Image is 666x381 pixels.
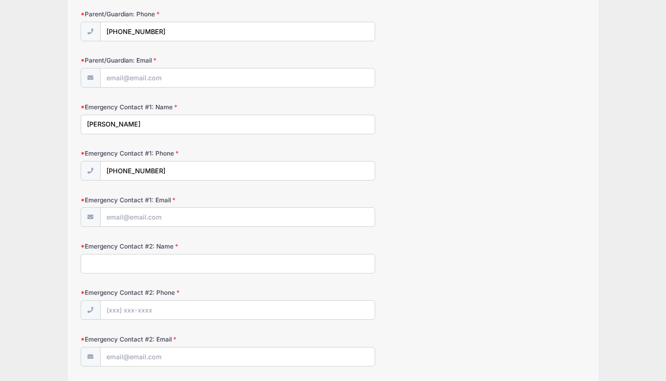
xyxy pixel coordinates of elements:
[81,195,249,205] label: Emergency Contact #1: Email
[81,149,249,158] label: Emergency Contact #1: Phone
[81,103,249,112] label: Emergency Contact #1: Name
[81,56,249,65] label: Parent/Guardian: Email
[81,335,249,344] label: Emergency Contact #2: Email
[81,10,249,19] label: Parent/Guardian: Phone
[100,161,375,181] input: (xxx) xxx-xxxx
[81,242,249,251] label: Emergency Contact #2: Name
[100,300,375,320] input: (xxx) xxx-xxxx
[100,207,375,227] input: email@email.com
[100,68,375,88] input: email@email.com
[100,22,375,41] input: (xxx) xxx-xxxx
[81,288,249,297] label: Emergency Contact #2: Phone
[100,347,375,366] input: email@email.com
